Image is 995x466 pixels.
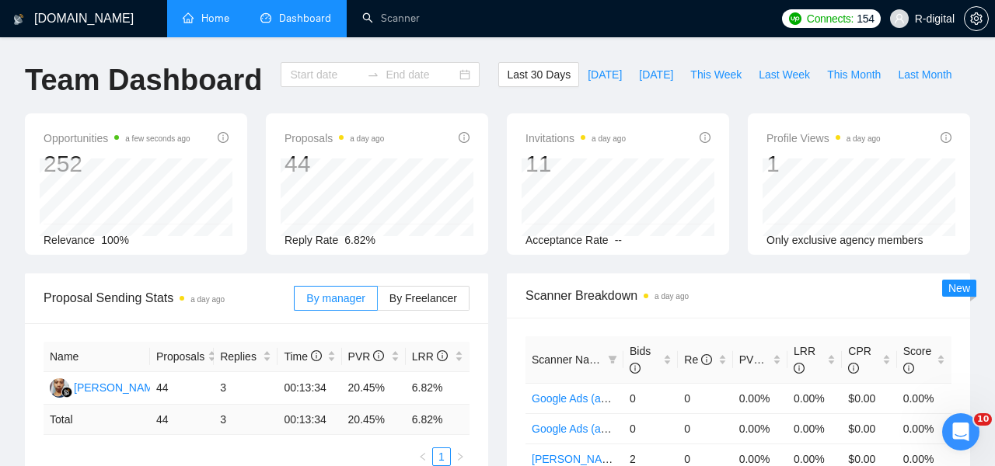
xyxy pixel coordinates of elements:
[406,372,470,405] td: 6.82%
[700,132,710,143] span: info-circle
[437,350,448,361] span: info-circle
[579,62,630,87] button: [DATE]
[794,363,805,374] span: info-circle
[451,447,470,466] button: right
[44,129,190,148] span: Opportunities
[974,413,992,426] span: 10
[50,378,69,398] img: YA
[412,350,448,363] span: LRR
[367,68,379,81] span: swap-right
[260,12,271,23] span: dashboard
[348,350,385,363] span: PVR
[278,405,341,435] td: 00:13:34
[350,134,384,143] time: a day ago
[311,350,322,361] span: info-circle
[903,345,932,374] span: Score
[456,452,465,461] span: right
[733,413,787,443] td: 0.00%
[857,10,874,27] span: 154
[605,348,620,371] span: filter
[125,134,190,143] time: a few seconds ago
[342,372,406,405] td: 20.45%
[451,447,470,466] li: Next Page
[44,405,150,435] td: Total
[690,66,742,83] span: This Week
[766,129,881,148] span: Profile Views
[74,379,163,396] div: [PERSON_NAME]
[787,383,842,413] td: 0.00%
[362,12,420,25] a: searchScanner
[964,6,989,31] button: setting
[897,383,951,413] td: 0.00%
[842,383,896,413] td: $0.00
[190,295,225,304] time: a day ago
[406,405,470,435] td: 6.82 %
[639,66,673,83] span: [DATE]
[214,372,278,405] td: 3
[13,7,24,32] img: logo
[386,66,456,83] input: End date
[279,12,331,25] span: Dashboard
[630,363,641,374] span: info-circle
[750,62,819,87] button: Last Week
[285,234,338,246] span: Reply Rate
[608,355,617,364] span: filter
[682,62,750,87] button: This Week
[897,413,951,443] td: 0.00%
[498,62,579,87] button: Last 30 Days
[150,342,214,372] th: Proposals
[678,413,732,443] td: 0
[44,149,190,179] div: 252
[525,234,609,246] span: Acceptance Rate
[525,286,951,305] span: Scanner Breakdown
[588,66,622,83] span: [DATE]
[827,66,881,83] span: This Month
[903,363,914,374] span: info-circle
[848,345,871,374] span: CPR
[733,383,787,413] td: 0.00%
[507,66,571,83] span: Last 30 Days
[964,12,989,25] a: setting
[218,132,229,143] span: info-circle
[44,342,150,372] th: Name
[847,134,881,143] time: a day ago
[214,405,278,435] td: 3
[759,66,810,83] span: Last Week
[819,62,889,87] button: This Month
[630,62,682,87] button: [DATE]
[766,234,923,246] span: Only exclusive agency members
[789,12,801,25] img: upwork-logo.png
[101,234,129,246] span: 100%
[214,342,278,372] th: Replies
[306,292,365,304] span: By manager
[278,372,341,405] td: 00:13:34
[50,381,163,393] a: YA[PERSON_NAME]
[623,413,678,443] td: 0
[367,68,379,81] span: to
[898,66,951,83] span: Last Month
[532,353,604,366] span: Scanner Name
[525,129,626,148] span: Invitations
[655,292,689,301] time: a day ago
[389,292,457,304] span: By Freelancer
[889,62,960,87] button: Last Month
[418,452,428,461] span: left
[285,129,384,148] span: Proposals
[623,383,678,413] td: 0
[592,134,626,143] time: a day ago
[342,405,406,435] td: 20.45 %
[764,354,775,365] span: info-circle
[794,345,815,374] span: LRR
[44,234,95,246] span: Relevance
[183,12,229,25] a: homeHome
[942,413,979,450] iframe: Intercom live chat
[701,354,712,365] span: info-circle
[807,10,854,27] span: Connects:
[284,350,321,363] span: Time
[941,132,951,143] span: info-circle
[156,348,204,365] span: Proposals
[414,447,432,466] li: Previous Page
[842,413,896,443] td: $0.00
[290,66,361,83] input: Start date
